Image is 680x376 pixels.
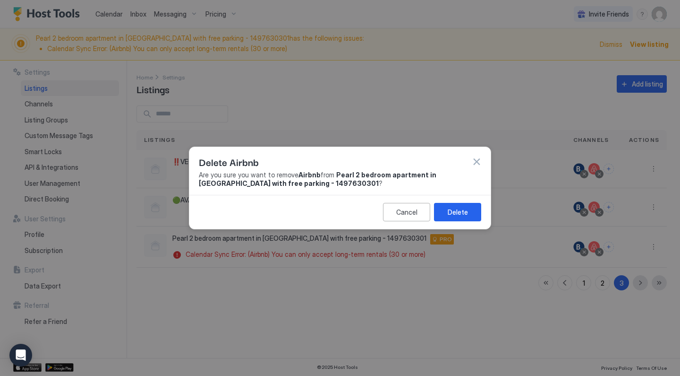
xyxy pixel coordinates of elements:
div: Open Intercom Messenger [9,344,32,367]
span: Delete Airbnb [199,155,259,169]
span: Are you sure you want to remove from ? [199,171,481,187]
button: Cancel [383,203,430,221]
div: Cancel [396,207,417,217]
div: Delete [448,207,468,217]
button: Delete [434,203,481,221]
